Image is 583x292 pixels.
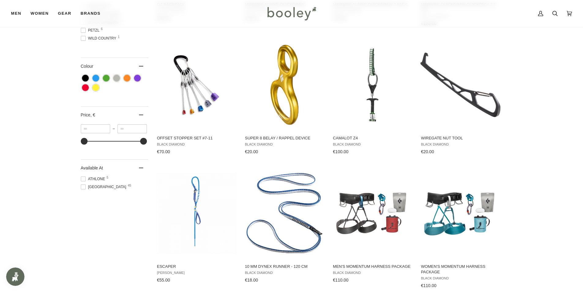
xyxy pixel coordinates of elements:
span: €110.00 [421,283,436,288]
span: Black Diamond [245,142,324,146]
span: €100.00 [333,149,349,154]
a: Escaper [156,167,237,285]
span: 10 mm Dynex Runner - 120 cm [245,264,324,269]
span: Black Diamond [157,142,236,146]
img: Momentum Harness Package Anthracite - Booley Galway [332,173,413,254]
span: €20.00 [421,149,434,154]
span: Colour: Orange [124,75,130,82]
img: Offset Stopper Set #7-11 - Booley Galway [156,44,237,126]
a: Offset Stopper Set #7-11 [156,39,237,157]
span: Wild Country [81,36,118,41]
span: Men's Momentum Harness Package [333,264,412,269]
span: Black Diamond [421,142,500,146]
img: BEAL Escaper - Booley Galway [156,173,237,254]
img: Women's Momentum Harness Package Aqua Verde - Booley Galway [420,173,501,254]
span: Women's Momentum Harness Package [421,264,500,275]
span: €55.00 [157,278,170,283]
span: – [110,127,118,131]
span: Colour: Blue [92,75,99,82]
img: Booley [265,5,318,22]
img: 10mm Dynex Runner 120cm - Booley Galway [244,173,325,254]
span: €18.00 [245,278,258,283]
img: Wiregate Nut Tool - Booley Galway [420,44,501,126]
span: 6 [101,28,103,31]
span: Gear [58,10,71,17]
span: Black Diamond [421,276,500,280]
img: Camalot Z4 0 - Booley Galway [332,44,413,126]
span: Price [81,112,95,117]
a: Camalot Z4 [332,39,413,157]
a: 10 mm Dynex Runner - 120 cm [244,167,325,285]
a: Wiregate Nut Tool [420,39,501,157]
span: Colour: Green [103,75,110,82]
span: , € [90,112,95,117]
input: Maximum value [118,124,147,133]
span: Colour: Purple [134,75,141,82]
a: Women's Momentum Harness Package [420,167,501,290]
span: Black Diamond [245,271,324,275]
span: 1 [118,36,120,39]
span: Escaper [157,264,236,269]
span: Colour: Red [82,84,89,91]
span: €110.00 [333,278,349,283]
span: Available At [81,165,103,170]
span: 5 [107,176,108,179]
span: Men [11,10,21,17]
span: €70.00 [157,149,170,154]
span: Camalot Z4 [333,135,412,141]
span: Athlone [81,176,107,182]
a: Super 8 Belay / Rappel Device [244,39,325,157]
input: Minimum value [81,124,110,133]
span: Petzl [81,28,101,33]
a: Men's Momentum Harness Package [332,167,413,285]
span: Colour: Grey [113,75,120,82]
span: Black Diamond [333,142,412,146]
span: Women [31,10,49,17]
span: €20.00 [245,149,258,154]
span: Offset Stopper Set #7-11 [157,135,236,141]
span: Colour: Yellow [92,84,99,91]
span: Super 8 Belay / Rappel Device [245,135,324,141]
span: Colour [81,64,98,69]
img: Black Diamond Super 8 Belay / Rappel Device Yellow - Booley Galway [244,44,325,126]
span: Brands [80,10,100,17]
span: Colour: Black [82,75,89,82]
span: [GEOGRAPHIC_DATA] [81,184,128,190]
span: Black Diamond [333,271,412,275]
span: 45 [128,184,131,187]
iframe: Button to open loyalty program pop-up [6,267,24,286]
span: [PERSON_NAME] [157,271,236,275]
span: Wiregate Nut Tool [421,135,500,141]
